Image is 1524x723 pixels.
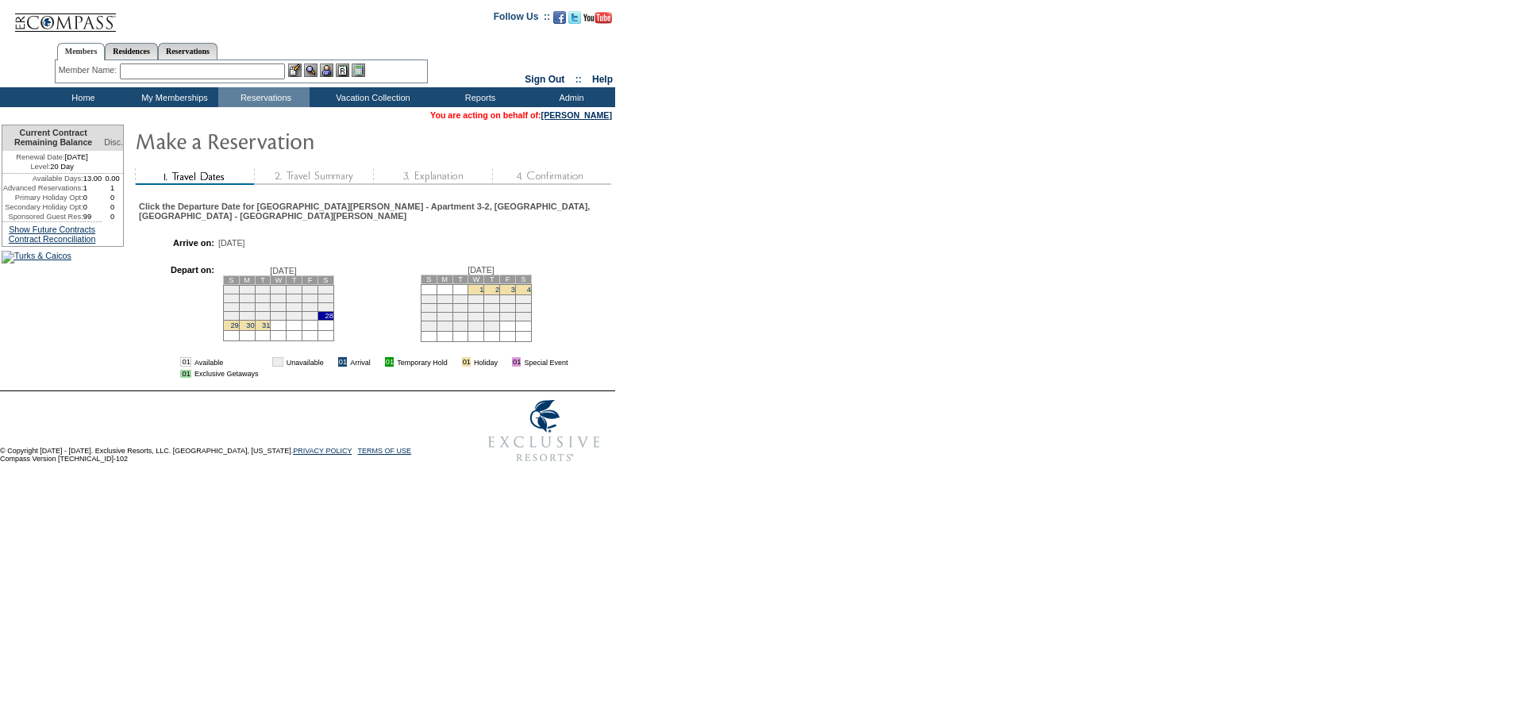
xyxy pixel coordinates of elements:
[102,193,123,202] td: 0
[302,302,318,311] td: 20
[223,285,239,294] td: 1
[2,183,83,193] td: Advanced Reservations:
[484,312,500,321] td: 23
[327,358,335,366] img: i.gif
[102,212,123,221] td: 0
[271,302,287,311] td: 18
[397,357,448,367] td: Temporary Hold
[452,312,468,321] td: 21
[9,225,95,234] a: Show Future Contracts
[500,275,516,283] td: F
[287,294,302,302] td: 12
[59,63,120,77] div: Member Name:
[568,11,581,24] img: Follow us on Twitter
[36,87,127,107] td: Home
[239,275,255,284] td: M
[433,87,524,107] td: Reports
[484,275,500,283] td: T
[468,312,484,321] td: 22
[373,168,492,185] img: step3_state1.gif
[320,63,333,77] img: Impersonate
[246,321,254,329] a: 30
[223,311,239,320] td: 22
[524,357,568,367] td: Special Event
[2,212,83,221] td: Sponsored Guest Res:
[524,87,615,107] td: Admin
[288,63,302,77] img: b_edit.gif
[272,357,283,367] td: 01
[271,275,287,284] td: W
[500,294,516,303] td: 10
[255,311,271,320] td: 24
[553,11,566,24] img: Become our fan on Facebook
[511,286,515,294] a: 3
[105,43,158,60] a: Residences
[421,294,437,303] td: 5
[102,174,123,183] td: 0.00
[421,321,437,331] td: 26
[302,311,318,320] td: 27
[2,251,71,263] img: Turks & Caicos
[302,275,318,284] td: F
[135,168,254,185] img: step1_state2.gif
[287,285,302,294] td: 5
[592,74,613,85] a: Help
[271,311,287,320] td: 25
[583,12,612,24] img: Subscribe to our YouTube Channel
[500,312,516,321] td: 24
[287,275,302,284] td: T
[468,275,484,283] td: W
[452,275,468,283] td: T
[83,212,102,221] td: 99
[468,321,484,331] td: 29
[358,447,412,455] a: TERMS OF USE
[83,174,102,183] td: 13.00
[16,152,64,162] span: Renewal Date:
[83,202,102,212] td: 0
[270,266,297,275] span: [DATE]
[158,43,217,60] a: Reservations
[501,358,509,366] img: i.gif
[194,370,259,378] td: Exclusive Getaways
[2,125,102,151] td: Current Contract Remaining Balance
[583,16,612,25] a: Subscribe to our YouTube Channel
[385,357,394,367] td: 01
[516,312,532,321] td: 25
[194,357,259,367] td: Available
[568,16,581,25] a: Follow us on Twitter
[239,311,255,320] td: 23
[452,303,468,312] td: 14
[318,302,334,311] td: 21
[473,391,615,471] img: Exclusive Resorts
[553,16,566,25] a: Become our fan on Facebook
[479,286,483,294] a: 1
[254,168,373,185] img: step2_state1.gif
[318,311,334,320] td: 28
[575,74,582,85] span: ::
[302,285,318,294] td: 6
[223,302,239,311] td: 15
[57,43,106,60] a: Members
[147,265,214,346] td: Depart on:
[452,321,468,331] td: 28
[30,162,50,171] span: Level:
[223,275,239,284] td: S
[287,357,324,367] td: Unavailable
[255,285,271,294] td: 3
[83,193,102,202] td: 0
[102,202,123,212] td: 0
[102,183,123,193] td: 1
[293,447,352,455] a: PRIVACY POLICY
[474,357,498,367] td: Holiday
[261,358,269,366] img: i.gif
[437,294,452,303] td: 6
[2,151,102,162] td: [DATE]
[421,303,437,312] td: 12
[83,183,102,193] td: 1
[437,303,452,312] td: 13
[451,358,459,366] img: i.gif
[223,294,239,302] td: 8
[484,321,500,331] td: 30
[104,137,123,147] span: Disc.
[2,174,83,183] td: Available Days:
